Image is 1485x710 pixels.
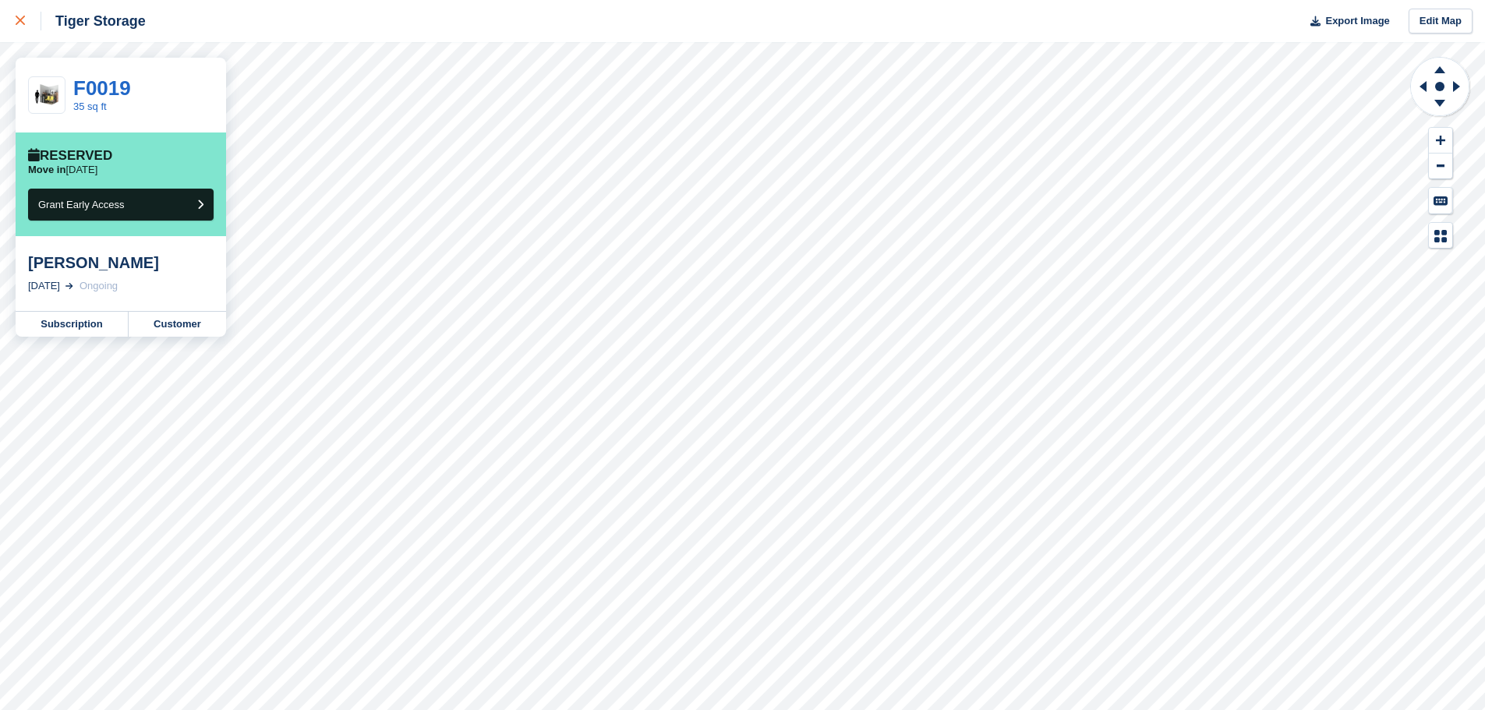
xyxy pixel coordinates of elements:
[28,253,214,272] div: [PERSON_NAME]
[73,76,131,100] a: F0019
[80,278,118,294] div: Ongoing
[28,164,65,175] span: Move in
[1429,128,1452,154] button: Zoom In
[41,12,146,30] div: Tiger Storage
[1429,223,1452,249] button: Map Legend
[16,312,129,337] a: Subscription
[28,148,112,164] div: Reserved
[65,283,73,289] img: arrow-right-light-icn-cde0832a797a2874e46488d9cf13f60e5c3a73dbe684e267c42b8395dfbc2abf.svg
[28,278,60,294] div: [DATE]
[1429,188,1452,214] button: Keyboard Shortcuts
[28,189,214,221] button: Grant Early Access
[73,101,107,112] a: 35 sq ft
[1429,154,1452,179] button: Zoom Out
[38,199,125,210] span: Grant Early Access
[29,82,65,109] img: 35-sqft-unit.jpg
[28,164,97,176] p: [DATE]
[1301,9,1390,34] button: Export Image
[129,312,226,337] a: Customer
[1409,9,1473,34] a: Edit Map
[1325,13,1389,29] span: Export Image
